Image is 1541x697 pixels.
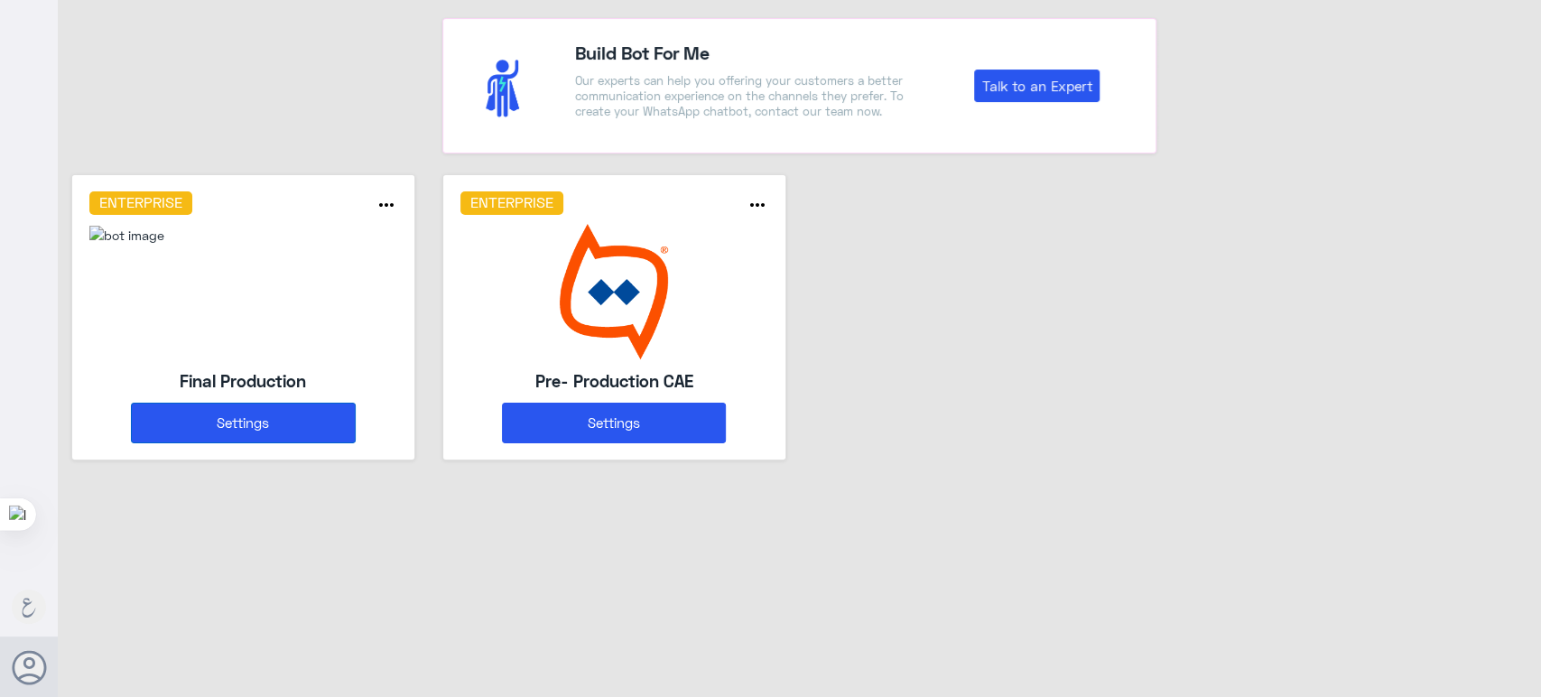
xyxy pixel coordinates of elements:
[460,224,768,359] img: bot image
[131,403,355,443] button: Settings
[747,194,768,216] i: more_horiz
[747,194,768,220] button: more_horiz
[502,403,726,443] button: Settings
[575,39,905,66] h4: Build Bot For Me
[89,191,193,215] h6: Enterprise
[12,650,46,684] button: Avatar
[575,73,905,119] p: Our experts can help you offering your customers a better communication experience on the channel...
[376,194,397,216] i: more_horiz
[131,368,355,394] h5: Final Production
[460,191,564,215] h6: Enterprise
[974,70,1100,102] a: Talk to an Expert
[376,194,397,220] button: more_horiz
[502,368,726,394] h5: Pre- Production CAE
[89,226,164,245] img: 118748111652893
